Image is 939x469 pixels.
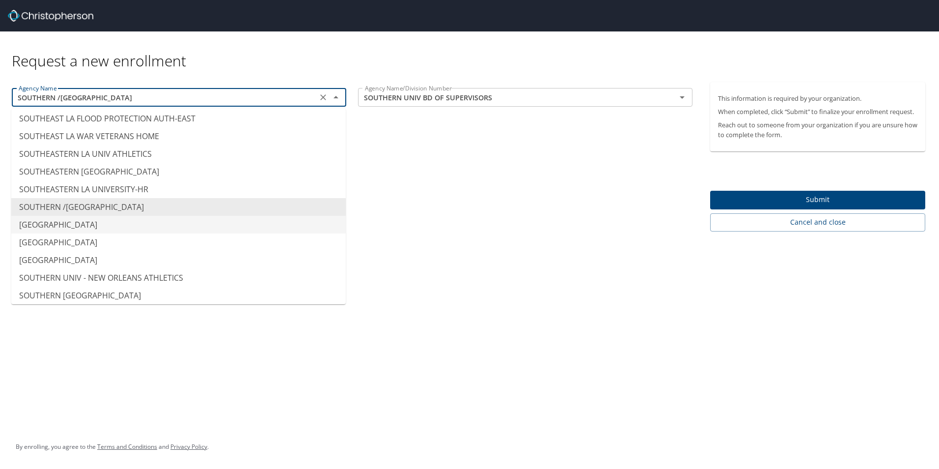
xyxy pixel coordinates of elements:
li: SOUTHEAST LA FLOOD PROTECTION AUTH-EAST [11,110,346,127]
li: SOUTHEASTERN LA UNIV ATHLETICS [11,145,346,163]
li: SOUTHEAST LA WAR VETERANS HOME [11,127,346,145]
li: SOUTHERN UNIV - NEW ORLEANS ATHLETICS [11,269,346,287]
div: By enrolling, you agree to the and . [16,435,209,459]
li: SOUTHERN /[GEOGRAPHIC_DATA] [11,198,346,216]
li: SOUTHERN [GEOGRAPHIC_DATA] [11,287,346,304]
img: cbt logo [8,10,93,22]
li: [GEOGRAPHIC_DATA] [11,216,346,234]
button: Close [329,90,343,104]
span: Submit [718,194,917,206]
div: Request a new enrollment [12,31,933,70]
p: This information is required by your organization. [718,94,917,103]
button: Cancel and close [710,213,925,232]
a: Terms and Conditions [97,442,157,451]
li: [GEOGRAPHIC_DATA] [11,234,346,251]
li: SOUTHEASTERN LA UNIVERSITY-HR [11,180,346,198]
li: SOUTHEASTERN [GEOGRAPHIC_DATA] [11,163,346,180]
button: Submit [710,191,925,210]
p: When completed, click “Submit” to finalize your enrollment request. [718,107,917,117]
span: Cancel and close [718,216,917,229]
p: Reach out to someone from your organization if you are unsure how to complete the form. [718,120,917,139]
li: [GEOGRAPHIC_DATA] [11,251,346,269]
button: Open [675,90,689,104]
button: Clear [316,90,330,104]
a: Privacy Policy [170,442,207,451]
